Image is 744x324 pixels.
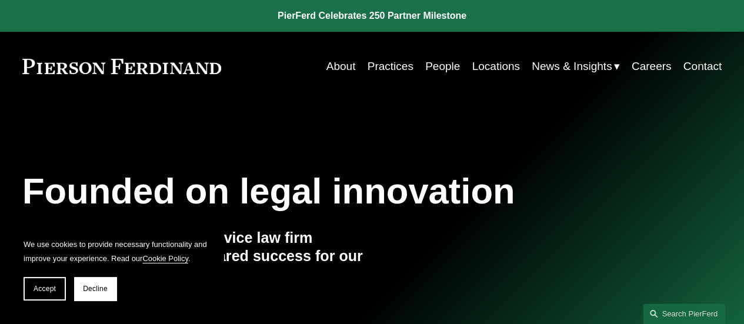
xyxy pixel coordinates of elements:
[24,277,66,300] button: Accept
[532,56,612,76] span: News & Insights
[643,303,725,324] a: Search this site
[368,55,413,78] a: Practices
[472,55,519,78] a: Locations
[632,55,672,78] a: Careers
[12,226,223,312] section: Cookie banner
[326,55,356,78] a: About
[74,277,116,300] button: Decline
[142,254,188,263] a: Cookie Policy
[532,55,619,78] a: folder dropdown
[425,55,460,78] a: People
[34,285,56,293] span: Accept
[683,55,722,78] a: Contact
[22,171,605,212] h1: Founded on legal innovation
[83,285,108,293] span: Decline
[24,238,212,265] p: We use cookies to provide necessary functionality and improve your experience. Read our .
